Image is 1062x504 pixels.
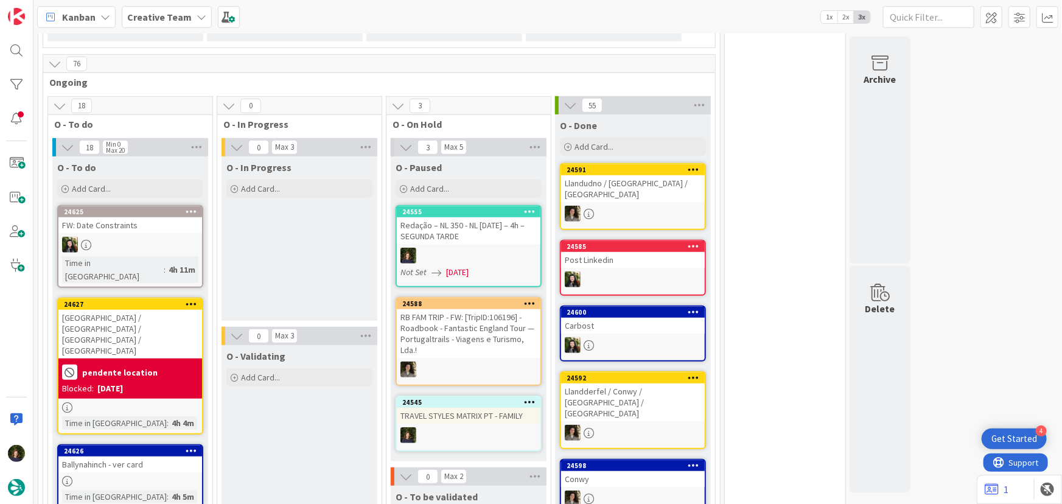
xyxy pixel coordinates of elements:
div: Delete [865,301,895,316]
div: 4h 4m [169,416,197,430]
span: 76 [66,57,87,71]
div: Conwy [561,471,705,487]
div: 24627 [58,299,202,310]
span: 0 [417,469,438,484]
div: 24625FW: Date Constraints [58,206,202,233]
div: 24591 [561,164,705,175]
img: MC [400,427,416,443]
div: Max 20 [106,147,125,153]
span: 0 [248,329,269,343]
div: MS [397,362,540,377]
div: 24555 [402,208,540,216]
img: BC [565,337,581,353]
div: 24592 [561,373,705,383]
div: 24588 [402,299,540,308]
div: MS [561,425,705,441]
div: 24598 [561,460,705,471]
span: 2x [837,11,854,23]
div: BC [58,237,202,253]
div: 4h 5m [169,490,197,503]
span: O - To do [57,161,96,173]
div: Llandudno / [GEOGRAPHIC_DATA] / [GEOGRAPHIC_DATA] [561,175,705,202]
div: Carbost [561,318,705,334]
div: 24600 [561,307,705,318]
span: 3 [410,99,430,113]
span: O - In Progress [226,161,292,173]
span: O - Done [560,119,597,131]
div: 24626Ballynahinch - ver card [58,446,202,472]
div: Llandderfel / Conwy / [GEOGRAPHIC_DATA] / [GEOGRAPHIC_DATA] [561,383,705,421]
b: Creative Team [127,11,192,23]
span: Add Card... [72,183,111,194]
div: Get Started [991,433,1037,445]
div: Max 3 [275,144,294,150]
span: 18 [79,140,100,155]
div: 24585Post Linkedin [561,241,705,268]
div: FW: Date Constraints [58,217,202,233]
div: Time in [GEOGRAPHIC_DATA] [62,256,164,283]
span: Add Card... [241,183,280,194]
i: Not Set [400,267,427,278]
div: Blocked: [62,382,94,395]
div: 24588 [397,298,540,309]
span: [DATE] [446,266,469,279]
div: 24626 [64,447,202,455]
img: Visit kanbanzone.com [8,8,25,25]
div: 24600Carbost [561,307,705,334]
div: 24555 [397,206,540,217]
span: : [167,490,169,503]
div: 24591 [567,166,705,174]
span: Add Card... [575,141,613,152]
div: Max 3 [275,333,294,339]
div: 24585 [567,242,705,251]
span: 18 [71,99,92,113]
img: MC [8,445,25,462]
div: 24545 [397,397,540,408]
span: Add Card... [410,183,449,194]
div: Open Get Started checklist, remaining modules: 4 [982,429,1047,449]
div: BC [561,271,705,287]
div: Min 0 [106,141,121,147]
div: 24555Redação – NL 350 - NL [DATE] – 4h – SEGUNDA TARDE [397,206,540,244]
span: O - On Hold [393,118,536,130]
div: 24626 [58,446,202,457]
div: 24600 [567,308,705,317]
span: 55 [582,98,603,113]
span: 3 [417,140,438,155]
a: 1 [985,482,1008,497]
div: 24592Llandderfel / Conwy / [GEOGRAPHIC_DATA] / [GEOGRAPHIC_DATA] [561,373,705,421]
span: 3x [854,11,870,23]
span: O - To do [54,118,197,130]
span: O - To be validated [396,491,478,503]
div: 24588RB FAM TRIP - FW: [TripID:106196] - Roadbook - Fantastic England Tour — Portugaltrails - Via... [397,298,540,358]
div: MS [561,206,705,222]
div: 24585 [561,241,705,252]
img: avatar [8,479,25,496]
span: O - Validating [226,350,285,362]
div: 4h 11m [166,263,198,276]
div: 4 [1036,425,1047,436]
div: [DATE] [97,382,123,395]
div: 24591Llandudno / [GEOGRAPHIC_DATA] / [GEOGRAPHIC_DATA] [561,164,705,202]
img: BC [62,237,78,253]
img: MS [565,206,581,222]
span: : [164,263,166,276]
div: Post Linkedin [561,252,705,268]
div: 24627[GEOGRAPHIC_DATA] / [GEOGRAPHIC_DATA] / [GEOGRAPHIC_DATA] / [GEOGRAPHIC_DATA] [58,299,202,359]
span: Support [26,2,55,16]
div: 24627 [64,300,202,309]
div: Ballynahinch - ver card [58,457,202,472]
span: Kanban [62,10,96,24]
span: 1x [821,11,837,23]
img: MS [400,362,416,377]
b: pendente location [82,368,158,377]
div: Time in [GEOGRAPHIC_DATA] [62,416,167,430]
div: 24545 [402,398,540,407]
div: Redação – NL 350 - NL [DATE] – 4h – SEGUNDA TARDE [397,217,540,244]
div: 24598Conwy [561,460,705,487]
span: : [167,416,169,430]
div: Time in [GEOGRAPHIC_DATA] [62,490,167,503]
div: 24598 [567,461,705,470]
img: MC [400,248,416,264]
div: 24545TRAVEL STYLES MATRIX PT - FAMILY [397,397,540,424]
